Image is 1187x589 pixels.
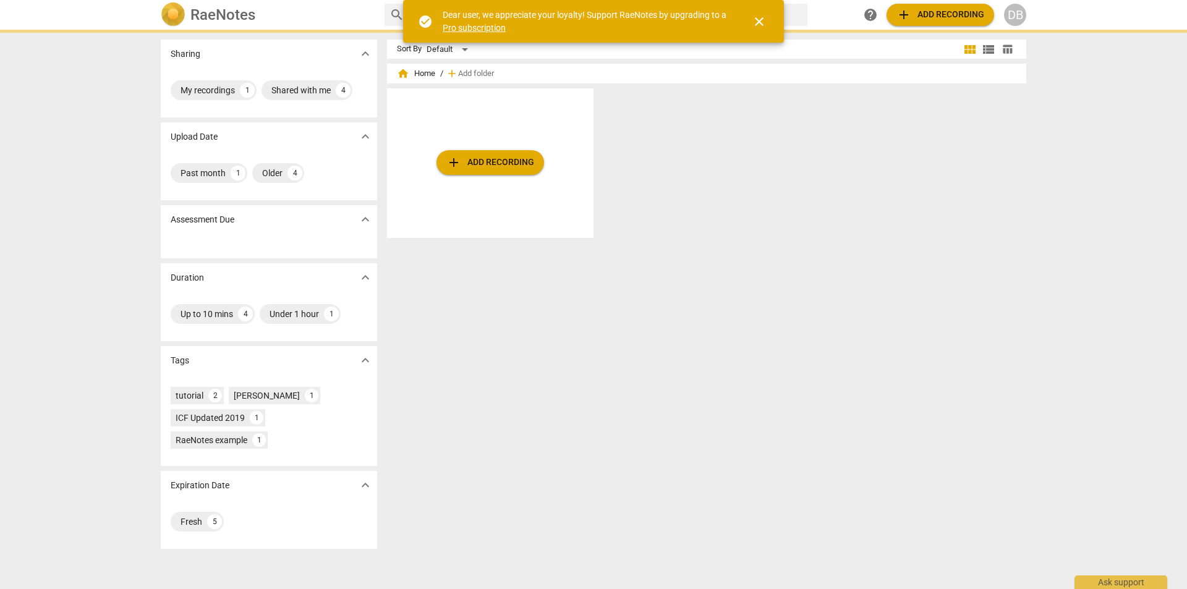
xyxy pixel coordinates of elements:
div: 1 [324,307,339,321]
span: check_circle [418,14,433,29]
div: Default [427,40,472,59]
span: view_list [981,42,996,57]
div: Older [262,167,283,179]
div: 1 [252,433,266,447]
div: Ask support [1074,575,1167,589]
button: Table view [998,40,1016,59]
div: tutorial [176,389,203,402]
div: ICF Updated 2019 [176,412,245,424]
p: Assessment Due [171,213,234,226]
span: expand_more [358,129,373,144]
span: Add folder [458,69,494,78]
span: expand_more [358,212,373,227]
button: Show more [356,127,375,146]
button: DB [1004,4,1026,26]
span: search [389,7,404,22]
a: Help [859,4,882,26]
a: LogoRaeNotes [161,2,375,27]
button: Tile view [961,40,979,59]
div: 1 [305,389,318,402]
button: Show more [356,268,375,287]
div: Dear user, we appreciate your loyalty! Support RaeNotes by upgrading to a [443,9,730,34]
div: 2 [208,389,222,402]
p: Sharing [171,48,200,61]
p: Duration [171,271,204,284]
span: expand_more [358,270,373,285]
span: expand_more [358,46,373,61]
p: Upload Date [171,130,218,143]
div: 1 [231,166,245,180]
div: Under 1 hour [270,308,319,320]
button: Upload [887,4,994,26]
button: Show more [356,476,375,494]
div: RaeNotes example [176,434,247,446]
div: Shared with me [271,84,331,96]
button: Show more [356,44,375,63]
span: add [896,7,911,22]
button: Show more [356,351,375,370]
div: 1 [250,411,263,425]
div: My recordings [181,84,235,96]
div: 1 [240,83,255,98]
span: expand_more [358,478,373,493]
span: Home [397,67,435,80]
span: home [397,67,409,80]
span: help [863,7,878,22]
span: close [752,14,767,29]
div: Past month [181,167,226,179]
div: 5 [207,514,222,529]
span: table_chart [1002,43,1013,55]
p: Tags [171,354,189,367]
div: 4 [287,166,302,180]
button: Upload [436,150,544,175]
div: 4 [336,83,351,98]
span: Add recording [446,155,534,170]
button: Show more [356,210,375,229]
div: Fresh [181,515,202,528]
h2: RaeNotes [190,6,255,23]
span: add [446,155,461,170]
span: Add recording [896,7,984,22]
button: List view [979,40,998,59]
a: Pro subscription [443,23,506,33]
button: Close [744,7,774,36]
div: Up to 10 mins [181,308,233,320]
div: 4 [238,307,253,321]
img: Logo [161,2,185,27]
span: / [440,69,443,78]
div: Sort By [397,44,422,54]
span: view_module [963,42,977,57]
div: [PERSON_NAME] [234,389,300,402]
span: add [446,67,458,80]
p: Expiration Date [171,479,229,492]
span: expand_more [358,353,373,368]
